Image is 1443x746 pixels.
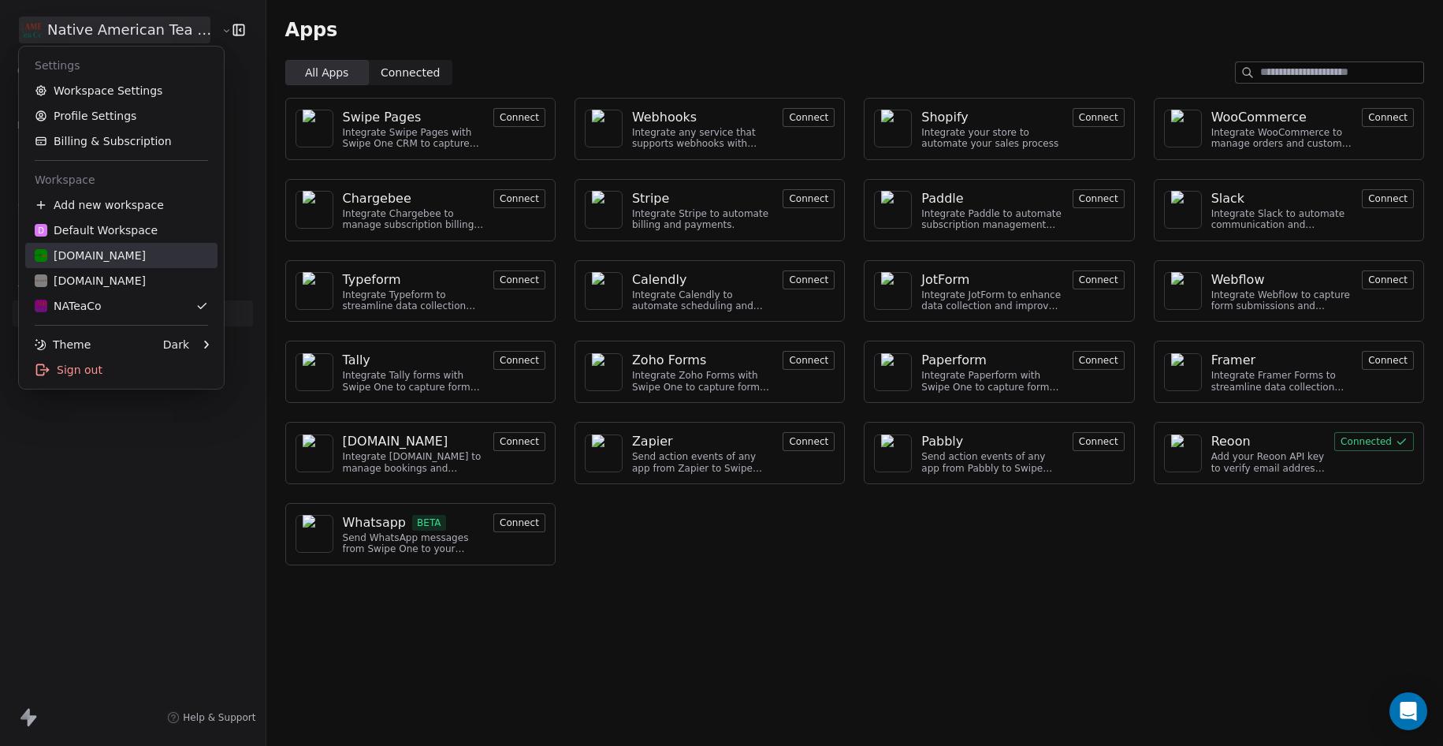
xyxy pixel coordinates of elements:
div: Sign out [25,357,218,382]
div: Add new workspace [25,192,218,218]
div: Dark [163,337,189,352]
div: [DOMAIN_NAME] [35,248,146,263]
img: native_american_tea_1745597236__86438.webp [35,300,47,312]
img: native%20coffee%20logo.png [35,274,47,287]
div: Theme [35,337,91,352]
div: NATeaCo [35,298,102,314]
img: coffee_clear.png [35,249,47,262]
a: Workspace Settings [25,78,218,103]
div: [DOMAIN_NAME] [35,273,146,289]
a: Billing & Subscription [25,129,218,154]
span: D [38,225,44,237]
div: Settings [25,53,218,78]
div: Workspace [25,167,218,192]
div: Default Workspace [35,222,158,238]
a: Profile Settings [25,103,218,129]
